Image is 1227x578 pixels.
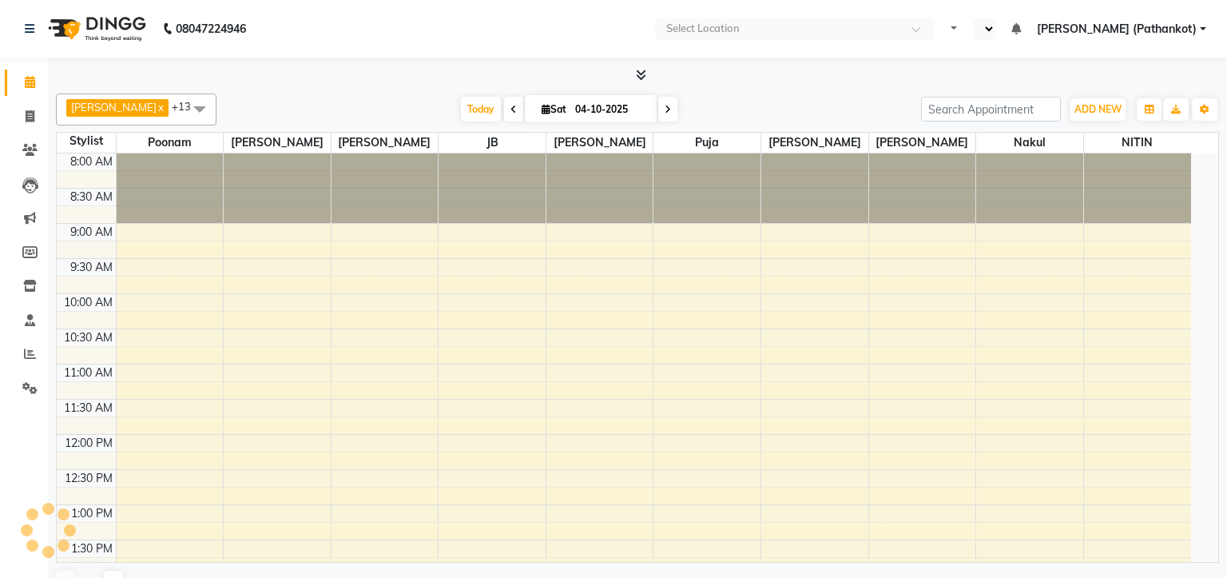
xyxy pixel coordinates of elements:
div: 8:00 AM [67,153,116,170]
span: nakul [976,133,1083,153]
div: 11:00 AM [61,365,116,381]
button: ADD NEW [1070,98,1126,121]
input: Search Appointment [921,97,1061,122]
div: 10:00 AM [61,294,116,311]
div: 11:30 AM [61,400,116,417]
div: 9:30 AM [67,259,116,276]
span: [PERSON_NAME] [869,133,976,153]
div: Stylist [57,133,116,149]
span: [PERSON_NAME] [761,133,868,153]
span: [PERSON_NAME] [332,133,439,153]
span: [PERSON_NAME] [224,133,331,153]
span: +13 [172,100,203,113]
span: [PERSON_NAME] [71,101,157,114]
span: NITIN [1084,133,1191,153]
span: JB [439,133,546,153]
div: 10:30 AM [61,329,116,346]
img: logo [41,6,150,51]
div: Select Location [666,21,740,37]
a: x [157,101,164,114]
input: 2025-10-04 [570,98,650,122]
div: 1:00 PM [68,505,116,522]
span: Today [461,97,501,122]
span: Poonam [117,133,224,153]
span: puja [653,133,760,153]
span: [PERSON_NAME] (Pathankot) [1037,21,1197,38]
div: 12:00 PM [62,435,116,452]
div: 12:30 PM [62,470,116,487]
span: [PERSON_NAME] [546,133,653,153]
b: 08047224946 [176,6,246,51]
div: 9:00 AM [67,224,116,241]
div: 8:30 AM [67,189,116,205]
span: ADD NEW [1074,103,1122,115]
div: 1:30 PM [68,540,116,557]
span: Sat [538,103,570,115]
